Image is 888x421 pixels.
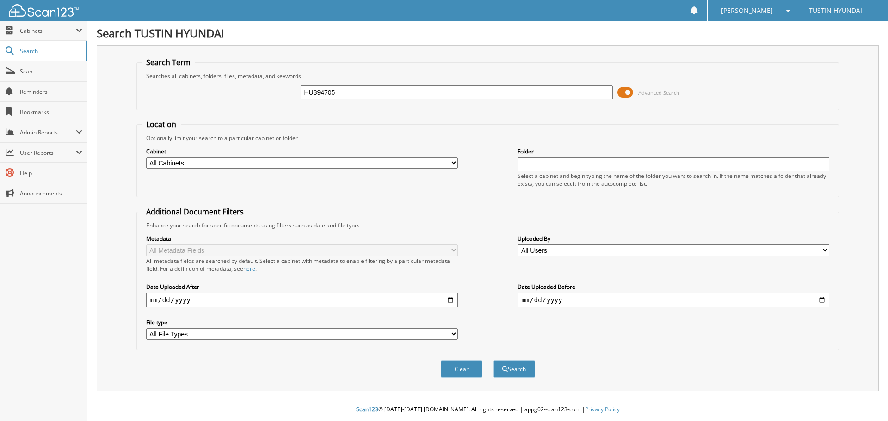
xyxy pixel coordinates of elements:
label: Uploaded By [518,235,829,243]
a: Privacy Policy [585,405,620,413]
span: Bookmarks [20,108,82,116]
label: Date Uploaded After [146,283,458,291]
label: Cabinet [146,147,458,155]
div: Searches all cabinets, folders, files, metadata, and keywords [142,72,834,80]
label: Date Uploaded Before [518,283,829,291]
a: here [243,265,255,273]
span: TUSTIN HYUNDAI [809,8,862,13]
div: Optionally limit your search to a particular cabinet or folder [142,134,834,142]
legend: Search Term [142,57,195,67]
input: end [518,293,829,307]
span: Scan [20,67,82,75]
label: Metadata [146,235,458,243]
img: scan123-logo-white.svg [9,4,79,17]
iframe: Chat Widget [842,377,888,421]
span: Reminders [20,88,82,96]
span: Cabinets [20,27,76,35]
label: File type [146,318,458,326]
span: Search [20,47,81,55]
span: User Reports [20,149,76,157]
input: start [146,293,458,307]
span: Scan123 [356,405,378,413]
span: Advanced Search [638,89,679,96]
span: Help [20,169,82,177]
span: Announcements [20,189,82,197]
div: © [DATE]-[DATE] [DOMAIN_NAME]. All rights reserved | appg02-scan123-com | [87,398,888,421]
div: Select a cabinet and begin typing the name of the folder you want to search in. If the name match... [518,172,829,188]
span: [PERSON_NAME] [721,8,773,13]
button: Clear [441,360,482,378]
h1: Search TUSTIN HYUNDAI [97,25,879,41]
span: Admin Reports [20,128,76,136]
button: Search [493,360,535,378]
label: Folder [518,147,829,155]
div: All metadata fields are searched by default. Select a cabinet with metadata to enable filtering b... [146,257,458,273]
legend: Additional Document Filters [142,207,248,217]
div: Enhance your search for specific documents using filters such as date and file type. [142,221,834,229]
legend: Location [142,119,181,129]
